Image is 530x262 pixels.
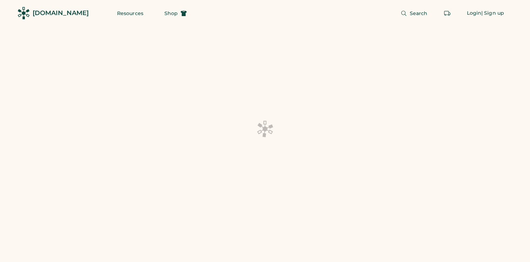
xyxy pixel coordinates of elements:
[109,6,152,20] button: Resources
[156,6,195,20] button: Shop
[440,6,454,20] button: Retrieve an order
[410,11,428,16] span: Search
[33,9,89,18] div: [DOMAIN_NAME]
[18,7,30,19] img: Rendered Logo - Screens
[392,6,436,20] button: Search
[164,11,178,16] span: Shop
[481,10,504,17] div: | Sign up
[257,120,273,138] img: Platens-Black-Loader-Spin-rich%20black.webp
[467,10,482,17] div: Login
